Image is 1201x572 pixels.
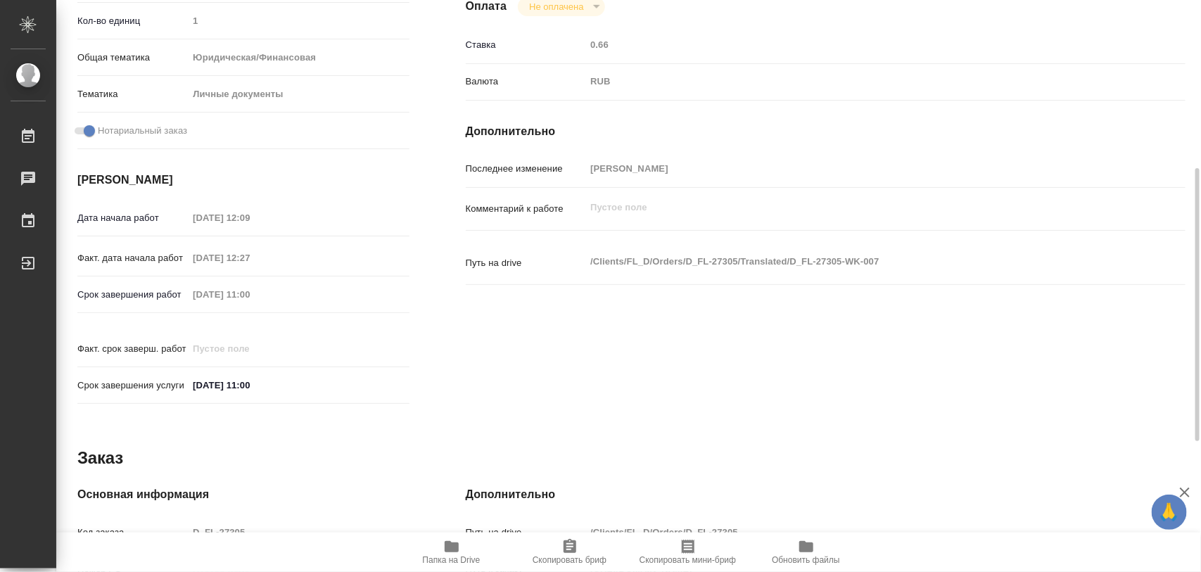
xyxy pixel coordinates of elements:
[585,70,1125,94] div: RUB
[393,533,511,572] button: Папка на Drive
[511,533,629,572] button: Скопировать бриф
[466,526,586,540] p: Путь на drive
[77,14,188,28] p: Кол-во единиц
[77,288,188,302] p: Срок завершения работ
[188,248,311,268] input: Пустое поле
[525,1,587,13] button: Не оплачена
[747,533,865,572] button: Обновить файлы
[466,162,586,176] p: Последнее изменение
[77,251,188,265] p: Факт. дата начала работ
[772,555,840,565] span: Обновить файлы
[188,338,311,359] input: Пустое поле
[423,555,481,565] span: Папка на Drive
[466,256,586,270] p: Путь на drive
[1157,497,1181,527] span: 🙏
[188,11,409,31] input: Пустое поле
[77,87,188,101] p: Тематика
[1152,495,1187,530] button: 🙏
[188,208,311,228] input: Пустое поле
[98,124,187,138] span: Нотариальный заказ
[188,284,311,305] input: Пустое поле
[585,250,1125,274] textarea: /Clients/FL_D/Orders/D_FL-27305/Translated/D_FL-27305-WK-007
[77,211,188,225] p: Дата начала работ
[640,555,736,565] span: Скопировать мини-бриф
[466,486,1186,503] h4: Дополнительно
[77,447,123,469] h2: Заказ
[466,202,586,216] p: Комментарий к работе
[188,522,409,542] input: Пустое поле
[585,158,1125,179] input: Пустое поле
[77,342,188,356] p: Факт. срок заверш. работ
[466,123,1186,140] h4: Дополнительно
[466,38,586,52] p: Ставка
[585,34,1125,55] input: Пустое поле
[77,51,188,65] p: Общая тематика
[188,375,311,395] input: ✎ Введи что-нибудь
[77,379,188,393] p: Срок завершения услуги
[629,533,747,572] button: Скопировать мини-бриф
[77,526,188,540] p: Код заказа
[188,82,409,106] div: Личные документы
[77,172,409,189] h4: [PERSON_NAME]
[585,522,1125,542] input: Пустое поле
[188,46,409,70] div: Юридическая/Финансовая
[466,75,586,89] p: Валюта
[533,555,606,565] span: Скопировать бриф
[77,486,409,503] h4: Основная информация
